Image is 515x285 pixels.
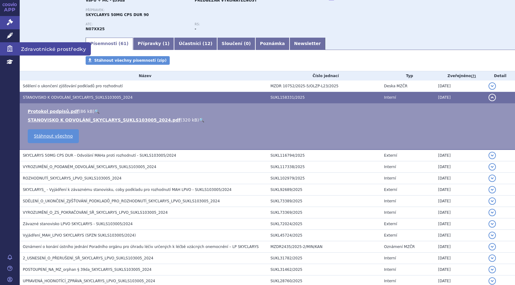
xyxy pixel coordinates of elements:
a: Stáhnout všechny písemnosti (zip) [86,56,170,65]
button: detail [489,175,496,182]
td: [DATE] [435,230,485,241]
td: [DATE] [435,81,485,92]
td: SUKL117338/2025 [267,161,381,173]
span: Deska MZČR [384,84,408,88]
th: Typ [381,71,435,81]
td: SUKL31462/2025 [267,264,381,275]
td: [DATE] [435,150,485,161]
span: ROZHODNUTÍ_SKYCLARYS_LPVO_SUKLS103005_2024 [23,176,121,180]
button: detail [489,163,496,171]
td: SUKL158331/2025 [267,92,381,103]
span: Interní [384,165,396,169]
span: 12 [205,41,210,46]
td: [DATE] [435,184,485,196]
button: detail [489,94,496,101]
span: Externí [384,233,397,238]
strong: - [195,27,196,31]
td: [DATE] [435,161,485,173]
span: Interní [384,267,396,272]
span: Vyjádření_MAH_LPVO SKYCLARYS (SPZN SUKLS103005/2024) [23,233,136,238]
th: Zveřejněno [435,71,485,81]
strong: OMAVELOXOLON [86,27,105,31]
td: MZDR2435/2025-2/MIN/KAN [267,241,381,253]
td: [DATE] [435,218,485,230]
span: Interní [384,279,396,283]
span: UPRAVENÁ_HODNOTÍCÍ_ZPRÁVA_SKYCLARYS_LPVO_SUKLS103005_2024 [23,279,155,283]
span: Zdravotnické prostředky [20,42,91,55]
a: Stáhnout všechno [28,129,79,143]
a: 🔍 [94,109,99,114]
span: Oznámení MZČR [384,245,415,249]
a: Písemnosti (61) [86,38,133,50]
abbr: (?) [471,74,476,78]
td: SUKL116794/2025 [267,150,381,161]
span: Externí [384,188,397,192]
span: Externí [384,222,397,226]
td: [DATE] [435,92,485,103]
td: SUKL31782/2025 [267,253,381,264]
a: Sloučení (0) [217,38,255,50]
span: Interní [384,95,396,100]
span: 2_USNESENÍ_O_PŘERUŠENÍ_SŘ_SKYCLARYS_LPVO_SUKLS103005_2024 [23,256,153,260]
span: POSTOUPENÍ_NA_MZ_orphan § 39da_SKYCLARYS_SUKLS103005_2024 [23,267,152,272]
span: 0 [246,41,249,46]
span: 61 [120,41,126,46]
span: SKYCLARYS 50MG CPS DUR 90 [86,13,149,17]
button: detail [489,209,496,216]
span: Závazné stanovisko LPVO SKYCLARYS - SUKLS103005/2024 [23,222,133,226]
li: ( ) [28,117,509,123]
td: [DATE] [435,196,485,207]
td: [DATE] [435,207,485,218]
th: Detail [485,71,515,81]
button: detail [489,232,496,239]
span: Stáhnout všechny písemnosti (zip) [94,58,167,63]
span: SKYCLARYS_ - Vyjádření k závaznému stanovisku, coby podkladu pro rozhodnutí MAH LPVO - SUKLS10300... [23,188,232,192]
a: Protokol podpisů.pdf [28,109,79,114]
button: detail [489,277,496,285]
span: 1 [164,41,168,46]
th: Číslo jednací [267,71,381,81]
span: Interní [384,199,396,203]
td: SUKL92689/2025 [267,184,381,196]
button: detail [489,220,496,228]
span: SDĚLENÍ_O_UKONČENÍ_ZJIŠŤOVÁNÍ_PODKLADŮ_PRO_ROZHODNUTÍ_SKYCLARYS_LPVO_SUKLS103005_2024 [23,199,220,203]
button: detail [489,82,496,90]
td: SUKL73369/2025 [267,207,381,218]
p: ATC: [86,23,189,26]
button: detail [489,152,496,159]
p: RS: [195,23,298,26]
th: Název [20,71,267,81]
button: detail [489,266,496,273]
td: [DATE] [435,241,485,253]
td: SUKL45724/2025 [267,230,381,241]
span: Interní [384,176,396,180]
a: 🔍 [199,118,204,122]
button: detail [489,243,496,250]
button: detail [489,197,496,205]
td: [DATE] [435,173,485,184]
li: ( ) [28,108,509,114]
span: Oznámení o konání ústního jednání Poradního orgánu pro úhradu léčiv určených k léčbě vzácných one... [23,245,259,249]
td: [DATE] [435,253,485,264]
td: MZDR 10752/2025-5/OLZP-L23/2025 [267,81,381,92]
a: Přípravky (1) [133,38,174,50]
td: SUKL72024/2025 [267,218,381,230]
span: STANOVISKO K ODVOLÁNÍ_SKYCLARYS_SUKLS103005_2024 [23,95,132,100]
span: 86 kB [80,109,93,114]
a: Newsletter [290,38,326,50]
span: Interní [384,210,396,215]
td: SUKL73389/2025 [267,196,381,207]
span: Interní [384,256,396,260]
span: Externí [384,153,397,158]
a: Účastníci (12) [174,38,217,50]
a: STANOVISKO K ODVOLÁNÍ_SKYCLARYS_SUKLS103005_2024.pdf [28,118,180,122]
td: [DATE] [435,264,485,275]
td: SUKL102979/2025 [267,173,381,184]
span: SKYCLARYS 50MG CPS DUR - Odvolání MAHa proti rozhodnutí - SUKLS103005/2024 [23,153,176,158]
span: VYROZUMĚNÍ_O_PODANÉM_ODVOLÁNÍ_SKYCLARYS_SUKLS103005_2024 [23,165,156,169]
p: Přípravek: [86,8,304,12]
button: detail [489,186,496,193]
button: detail [489,254,496,262]
a: Poznámka [255,38,290,50]
span: 320 kB [182,118,197,122]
